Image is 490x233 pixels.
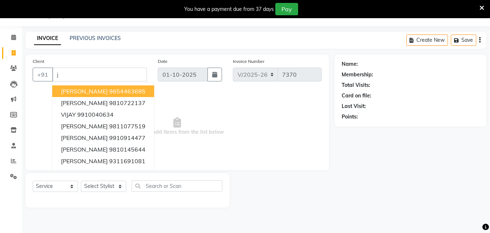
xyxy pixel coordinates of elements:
[342,81,370,89] div: Total Visits:
[33,58,44,65] label: Client
[109,146,145,153] ngb-highlight: 9810145644
[132,180,222,192] input: Search or Scan
[184,5,274,13] div: You have a payment due from 37 days
[109,88,145,95] ngb-highlight: 9654463695
[109,99,145,107] ngb-highlight: 9810722137
[61,122,108,130] span: [PERSON_NAME]
[406,35,448,46] button: Create New
[342,60,358,68] div: Name:
[342,113,358,121] div: Points:
[275,3,298,15] button: Pay
[33,68,53,81] button: +91
[61,157,108,165] span: [PERSON_NAME]
[109,169,145,176] ngb-highlight: 9811220890
[109,157,145,165] ngb-highlight: 9311691081
[61,88,108,95] span: [PERSON_NAME]
[61,169,108,176] span: [PERSON_NAME]
[33,90,322,163] span: Select & add items from the list below
[342,103,366,110] div: Last Visit:
[61,99,108,107] span: [PERSON_NAME]
[158,58,168,65] label: Date
[342,71,373,79] div: Membership:
[109,134,145,141] ngb-highlight: 9910914477
[61,111,76,118] span: VIJAY
[70,35,121,41] a: PREVIOUS INVOICES
[451,35,476,46] button: Save
[77,111,114,118] ngb-highlight: 9910040634
[109,122,145,130] ngb-highlight: 9811077519
[61,146,108,153] span: [PERSON_NAME]
[61,134,108,141] span: [PERSON_NAME]
[52,68,147,81] input: Search by Name/Mobile/Email/Code
[342,92,371,100] div: Card on file:
[34,32,61,45] a: INVOICE
[233,58,264,65] label: Invoice Number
